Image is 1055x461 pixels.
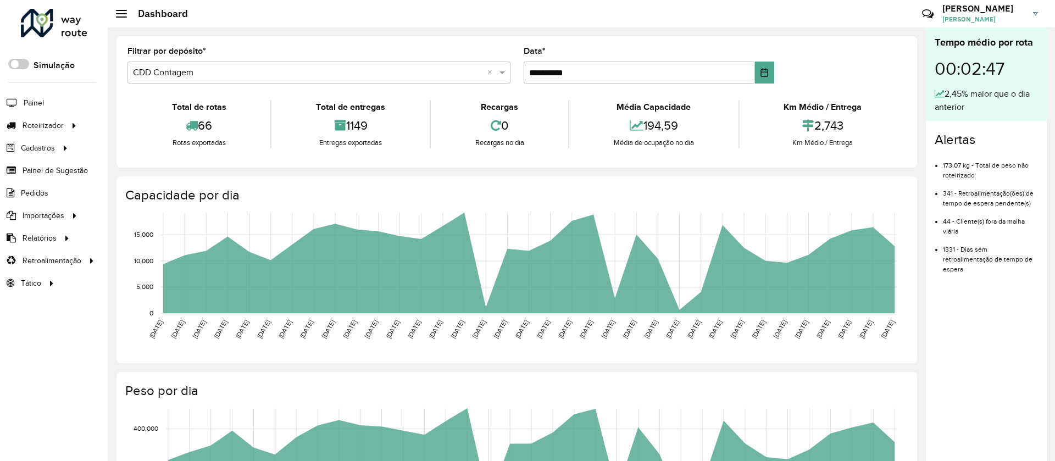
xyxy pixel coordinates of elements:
[385,319,401,340] text: [DATE]
[935,35,1038,50] div: Tempo médio por rota
[572,137,735,148] div: Média de ocupação no dia
[742,114,903,137] div: 2,743
[274,101,426,114] div: Total de entregas
[880,319,896,340] text: [DATE]
[21,187,48,199] span: Pedidos
[134,231,153,238] text: 15,000
[755,62,774,84] button: Choose Date
[707,319,723,340] text: [DATE]
[524,45,546,58] label: Data
[492,319,508,340] text: [DATE]
[406,319,422,340] text: [DATE]
[729,319,745,340] text: [DATE]
[942,14,1025,24] span: [PERSON_NAME]
[21,277,41,289] span: Tático
[342,319,358,340] text: [DATE]
[621,319,637,340] text: [DATE]
[320,319,336,340] text: [DATE]
[943,180,1038,208] li: 341 - Retroalimentação(ões) de tempo de espera pendente(s)
[363,319,379,340] text: [DATE]
[127,45,206,58] label: Filtrar por depósito
[557,319,573,340] text: [DATE]
[578,319,594,340] text: [DATE]
[34,59,75,72] label: Simulação
[149,309,153,316] text: 0
[298,319,314,340] text: [DATE]
[793,319,809,340] text: [DATE]
[742,137,903,148] div: Km Médio / Entrega
[125,383,906,399] h4: Peso por dia
[449,319,465,340] text: [DATE]
[535,319,551,340] text: [DATE]
[836,319,852,340] text: [DATE]
[130,101,268,114] div: Total de rotas
[935,87,1038,114] div: 2,45% maior que o dia anterior
[572,114,735,137] div: 194,59
[514,319,530,340] text: [DATE]
[942,3,1025,14] h3: [PERSON_NAME]
[935,50,1038,87] div: 00:02:47
[471,319,487,340] text: [DATE]
[643,319,659,340] text: [DATE]
[858,319,874,340] text: [DATE]
[256,319,271,340] text: [DATE]
[772,319,788,340] text: [DATE]
[572,101,735,114] div: Média Capacidade
[125,187,906,203] h4: Capacidade por dia
[130,114,268,137] div: 66
[487,66,497,79] span: Clear all
[130,137,268,148] div: Rotas exportadas
[916,2,940,26] a: Contato Rápido
[23,232,57,244] span: Relatórios
[943,152,1038,180] li: 173,07 kg - Total de peso não roteirizado
[134,425,158,432] text: 400,000
[127,8,188,20] h2: Dashboard
[23,255,81,266] span: Retroalimentação
[23,120,64,131] span: Roteirizador
[943,208,1038,236] li: 44 - Cliente(s) fora da malha viária
[21,142,55,154] span: Cadastros
[213,319,229,340] text: [DATE]
[434,101,565,114] div: Recargas
[23,210,64,221] span: Importações
[935,132,1038,148] h4: Alertas
[136,284,153,291] text: 5,000
[686,319,702,340] text: [DATE]
[170,319,186,340] text: [DATE]
[134,257,153,264] text: 10,000
[274,137,426,148] div: Entregas exportadas
[191,319,207,340] text: [DATE]
[434,114,565,137] div: 0
[664,319,680,340] text: [DATE]
[234,319,250,340] text: [DATE]
[742,101,903,114] div: Km Médio / Entrega
[277,319,293,340] text: [DATE]
[815,319,831,340] text: [DATE]
[427,319,443,340] text: [DATE]
[943,236,1038,274] li: 1331 - Dias sem retroalimentação de tempo de espera
[434,137,565,148] div: Recargas no dia
[24,97,44,109] span: Painel
[148,319,164,340] text: [DATE]
[274,114,426,137] div: 1149
[600,319,616,340] text: [DATE]
[751,319,767,340] text: [DATE]
[23,165,88,176] span: Painel de Sugestão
